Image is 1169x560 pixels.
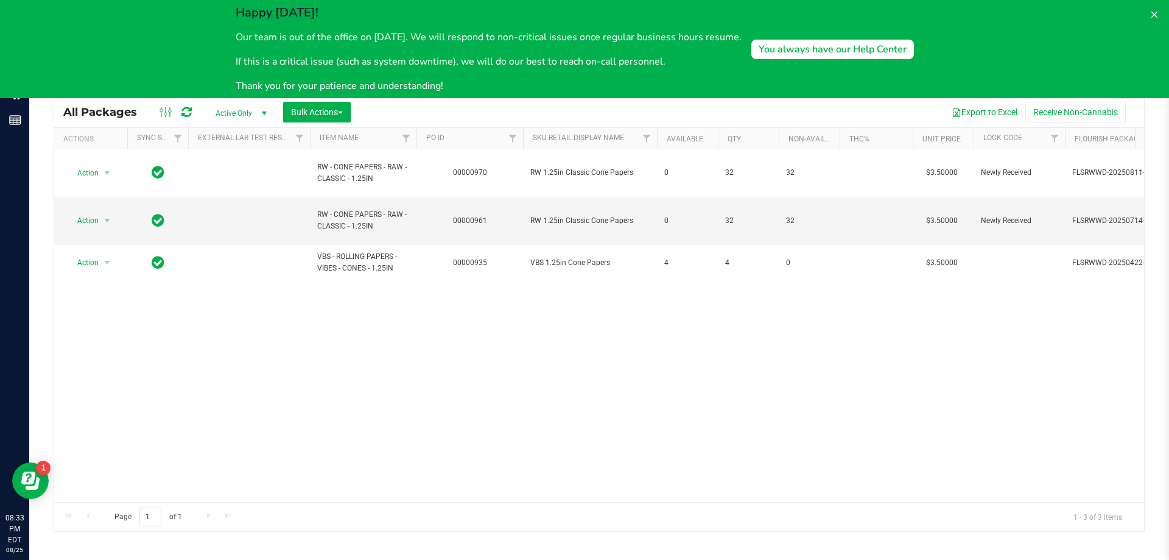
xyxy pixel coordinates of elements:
[5,545,24,555] p: 08/25
[320,133,359,142] a: Item Name
[788,135,843,143] a: Non-Available
[63,105,149,119] span: All Packages
[152,254,164,271] span: In Sync
[759,42,907,57] div: You always have our Help Center
[786,167,832,179] span: 32
[1064,508,1132,526] span: 1 - 3 of 3 items
[1075,135,1151,143] a: Flourish Package ID
[236,5,742,20] h2: Happy [DATE]!
[530,257,650,269] span: VBS 1.25in Cone Papers
[664,167,711,179] span: 0
[104,508,192,526] span: Page of 1
[453,216,487,225] a: 00000961
[667,135,703,143] a: Available
[236,30,742,44] p: Our team is out of the office on [DATE]. We will respond to non-critical issues once regular busi...
[137,133,184,142] a: Sync Status
[1045,128,1065,149] a: Filter
[100,212,115,229] span: select
[426,133,444,142] a: PO ID
[533,133,624,142] a: Sku Retail Display Name
[291,107,343,117] span: Bulk Actions
[9,114,21,126] inline-svg: Reports
[317,209,409,232] span: RW - CONE PAPERS - RAW - CLASSIC - 1.25IN
[236,54,742,69] p: If this is a critical issue (such as system downtime), we will do our best to reach on-call perso...
[944,102,1025,122] button: Export to Excel
[198,133,293,142] a: External Lab Test Result
[637,128,657,149] a: Filter
[983,133,1022,142] a: Lock Code
[36,461,51,475] iframe: Resource center unread badge
[530,215,650,227] span: RW 1.25in Classic Cone Papers
[236,79,742,93] p: Thank you for your patience and understanding!
[5,512,24,545] p: 08:33 PM EDT
[503,128,523,149] a: Filter
[922,135,961,143] a: Unit Price
[152,212,164,229] span: In Sync
[317,161,409,185] span: RW - CONE PAPERS - RAW - CLASSIC - 1.25IN
[12,463,49,499] iframe: Resource center
[396,128,416,149] a: Filter
[920,212,964,230] span: $3.50000
[100,165,115,182] span: select
[66,254,99,271] span: Action
[453,168,487,177] a: 00000970
[725,257,771,269] span: 4
[317,251,409,274] span: VBS - ROLLING PAPERS - VIBES - CONES - 1.25IN
[66,212,99,229] span: Action
[453,258,487,267] a: 00000935
[152,164,164,181] span: In Sync
[100,254,115,271] span: select
[290,128,310,149] a: Filter
[849,135,869,143] a: THC%
[725,215,771,227] span: 32
[63,135,122,143] div: Actions
[66,165,99,182] span: Action
[920,254,964,272] span: $3.50000
[728,135,741,143] a: Qty
[981,215,1058,227] span: Newly Received
[981,167,1058,179] span: Newly Received
[1025,102,1126,122] button: Receive Non-Cannabis
[139,508,161,526] input: 1
[664,257,711,269] span: 4
[786,215,832,227] span: 32
[664,215,711,227] span: 0
[530,167,650,179] span: RW 1.25in Classic Cone Papers
[725,167,771,179] span: 32
[786,257,832,269] span: 0
[168,128,188,149] a: Filter
[920,164,964,182] span: $3.50000
[283,102,351,122] button: Bulk Actions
